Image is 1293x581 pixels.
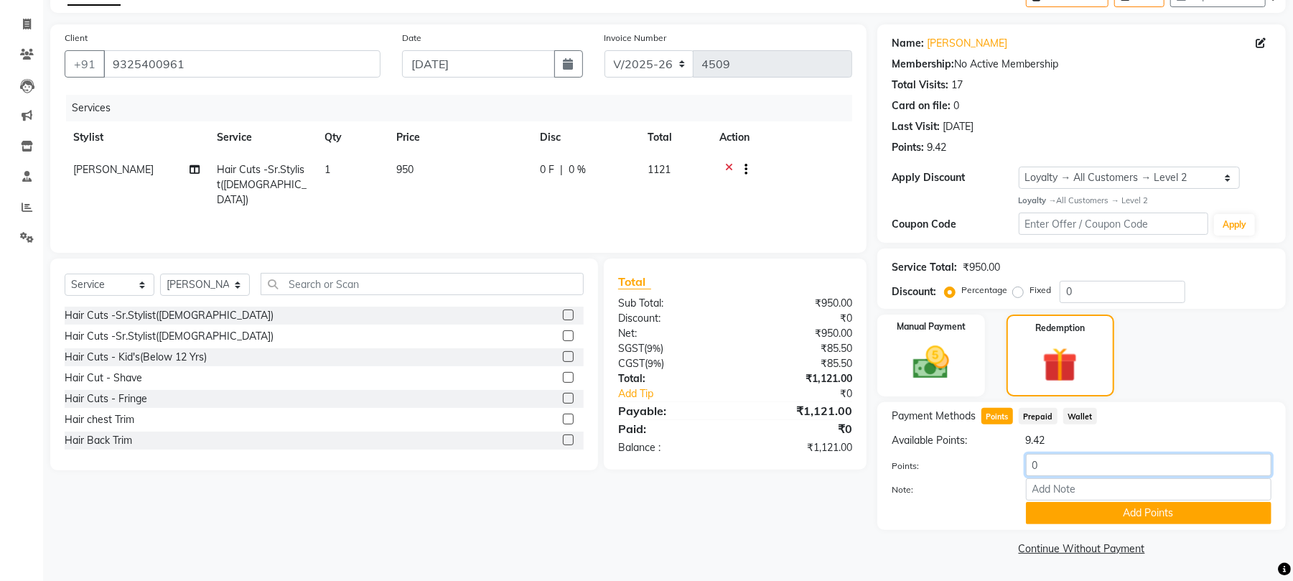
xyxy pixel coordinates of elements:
div: Coupon Code [892,217,1018,232]
label: Date [402,32,421,45]
label: Manual Payment [897,320,966,333]
a: Add Tip [607,386,757,401]
div: All Customers → Level 2 [1019,195,1271,207]
div: 0 [953,98,959,113]
button: +91 [65,50,105,78]
div: Net: [607,326,735,341]
th: Action [711,121,852,154]
button: Apply [1214,214,1255,236]
span: 1 [325,163,330,176]
div: ₹1,121.00 [735,440,863,455]
div: Card on file: [892,98,951,113]
a: Continue Without Payment [880,542,1283,557]
div: Payable: [607,402,735,419]
div: 9.42 [927,140,946,155]
span: 0 % [569,162,586,177]
div: Hair chest Trim [65,412,134,427]
div: ₹0 [735,420,863,437]
div: [DATE] [943,119,974,134]
div: ₹85.50 [735,356,863,371]
strong: Loyalty → [1019,195,1057,205]
img: _gift.svg [1032,343,1088,387]
span: [PERSON_NAME] [73,163,154,176]
span: Hair Cuts -Sr.Stylist([DEMOGRAPHIC_DATA]) [217,163,307,206]
div: Balance : [607,440,735,455]
span: Total [618,274,651,289]
label: Fixed [1030,284,1051,297]
div: Sub Total: [607,296,735,311]
th: Price [388,121,531,154]
div: Hair Cuts - Kid's(Below 12 Yrs) [65,350,207,365]
span: 1121 [648,163,671,176]
div: Discount: [892,284,936,299]
th: Qty [316,121,388,154]
div: Points: [892,140,924,155]
div: Apply Discount [892,170,1018,185]
button: Add Points [1026,502,1271,524]
div: Services [66,95,863,121]
div: Available Points: [881,433,1014,448]
span: Prepaid [1019,408,1058,424]
div: 9.42 [1015,433,1282,448]
div: No Active Membership [892,57,1271,72]
div: Last Visit: [892,119,940,134]
div: Hair Back Trim [65,433,132,448]
span: 950 [396,163,414,176]
div: Hair Cuts -Sr.Stylist([DEMOGRAPHIC_DATA]) [65,329,274,344]
div: Paid: [607,420,735,437]
img: _cash.svg [902,342,961,384]
div: Hair Cuts -Sr.Stylist([DEMOGRAPHIC_DATA]) [65,308,274,323]
div: ( ) [607,341,735,356]
div: Total Visits: [892,78,948,93]
input: Enter Offer / Coupon Code [1019,213,1208,235]
th: Stylist [65,121,208,154]
input: Search or Scan [261,273,584,295]
input: Search by Name/Mobile/Email/Code [103,50,381,78]
a: [PERSON_NAME] [927,36,1007,51]
label: Points: [881,460,1014,473]
th: Total [639,121,711,154]
div: Hair Cuts - Fringe [65,391,147,406]
div: ₹1,121.00 [735,371,863,386]
span: Points [981,408,1013,424]
label: Percentage [961,284,1007,297]
label: Client [65,32,88,45]
span: Wallet [1063,408,1097,424]
th: Service [208,121,316,154]
div: ₹950.00 [963,260,1000,275]
div: ₹0 [757,386,863,401]
div: ₹950.00 [735,326,863,341]
span: 9% [648,358,661,369]
label: Note: [881,483,1014,496]
label: Redemption [1035,322,1085,335]
div: 17 [951,78,963,93]
div: ₹1,121.00 [735,402,863,419]
span: 0 F [540,162,554,177]
div: ₹85.50 [735,341,863,356]
span: SGST [618,342,644,355]
input: Points [1026,454,1271,476]
div: ( ) [607,356,735,371]
span: CGST [618,357,645,370]
div: Hair Cut - Shave [65,371,142,386]
div: Name: [892,36,924,51]
div: Service Total: [892,260,957,275]
span: Payment Methods [892,409,976,424]
div: Membership: [892,57,954,72]
label: Invoice Number [605,32,667,45]
div: Total: [607,371,735,386]
div: ₹0 [735,311,863,326]
div: Discount: [607,311,735,326]
div: ₹950.00 [735,296,863,311]
span: 9% [647,343,660,354]
span: | [560,162,563,177]
th: Disc [531,121,639,154]
input: Add Note [1026,478,1271,501]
